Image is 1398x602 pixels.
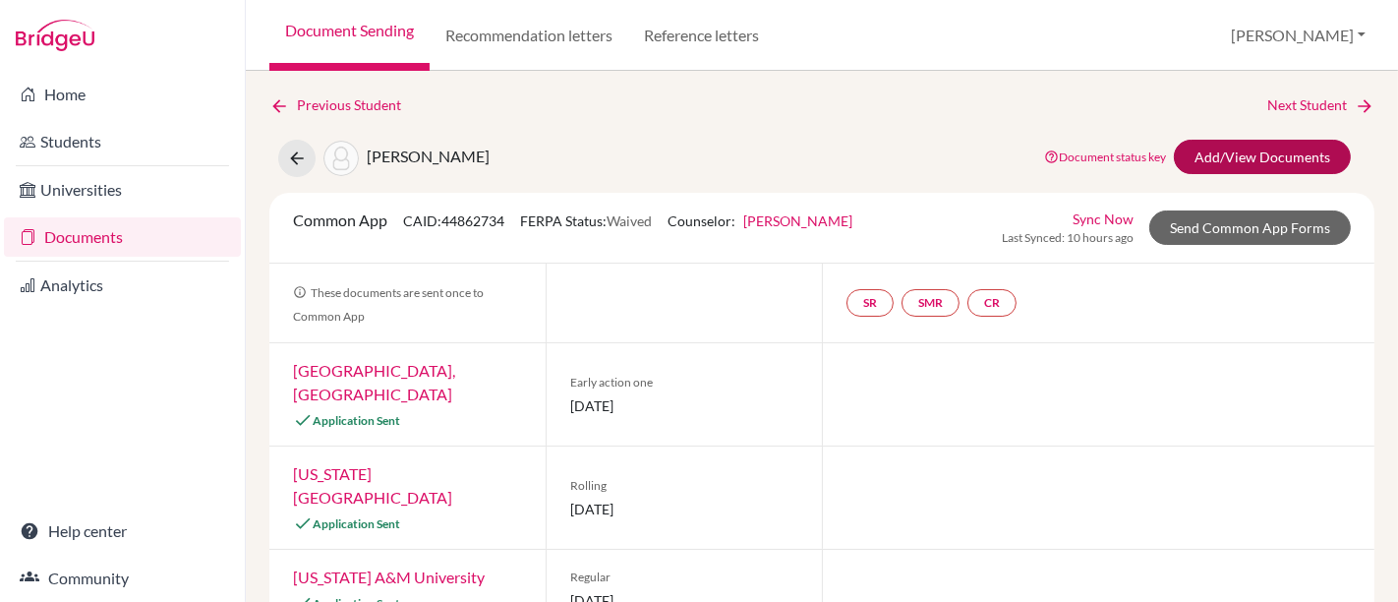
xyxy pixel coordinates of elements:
[293,464,452,507] a: [US_STATE][GEOGRAPHIC_DATA]
[570,374,798,391] span: Early action one
[403,212,504,229] span: CAID: 44862734
[607,212,652,229] span: Waived
[4,217,241,257] a: Documents
[4,559,241,598] a: Community
[16,20,94,51] img: Bridge-U
[1073,209,1134,229] a: Sync Now
[846,289,894,317] a: SR
[1222,17,1374,54] button: [PERSON_NAME]
[4,512,241,551] a: Help center
[4,75,241,114] a: Home
[902,289,960,317] a: SMR
[4,170,241,210] a: Universities
[967,289,1017,317] a: CR
[4,266,241,305] a: Analytics
[570,499,798,519] span: [DATE]
[1002,229,1134,247] span: Last Synced: 10 hours ago
[668,212,852,229] span: Counselor:
[367,147,490,165] span: [PERSON_NAME]
[293,361,455,403] a: [GEOGRAPHIC_DATA], [GEOGRAPHIC_DATA]
[570,477,798,495] span: Rolling
[570,569,798,586] span: Regular
[313,516,400,531] span: Application Sent
[269,94,417,116] a: Previous Student
[570,395,798,416] span: [DATE]
[313,413,400,428] span: Application Sent
[1174,140,1351,174] a: Add/View Documents
[520,212,652,229] span: FERPA Status:
[293,285,484,324] span: These documents are sent once to Common App
[4,122,241,161] a: Students
[293,211,387,229] span: Common App
[1267,94,1374,116] a: Next Student
[293,568,485,586] a: [US_STATE] A&M University
[1149,211,1351,245] a: Send Common App Forms
[743,212,852,229] a: [PERSON_NAME]
[1044,150,1166,164] a: Document status key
